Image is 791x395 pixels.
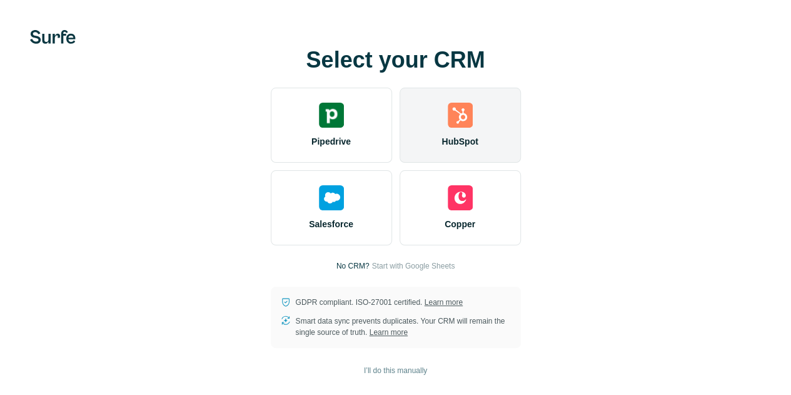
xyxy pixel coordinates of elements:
img: Surfe's logo [30,30,76,44]
p: Smart data sync prevents duplicates. Your CRM will remain the single source of truth. [296,315,511,338]
span: I’ll do this manually [364,365,427,376]
img: copper's logo [448,185,473,210]
a: Learn more [425,298,463,307]
button: I’ll do this manually [355,361,436,380]
span: Salesforce [309,218,353,230]
span: Pipedrive [311,135,351,148]
img: pipedrive's logo [319,103,344,128]
button: Start with Google Sheets [371,260,455,272]
img: salesforce's logo [319,185,344,210]
span: Copper [445,218,475,230]
p: GDPR compliant. ISO-27001 certified. [296,297,463,308]
span: HubSpot [441,135,478,148]
p: No CRM? [336,260,370,272]
a: Learn more [370,328,408,337]
img: hubspot's logo [448,103,473,128]
h1: Select your CRM [271,48,521,73]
